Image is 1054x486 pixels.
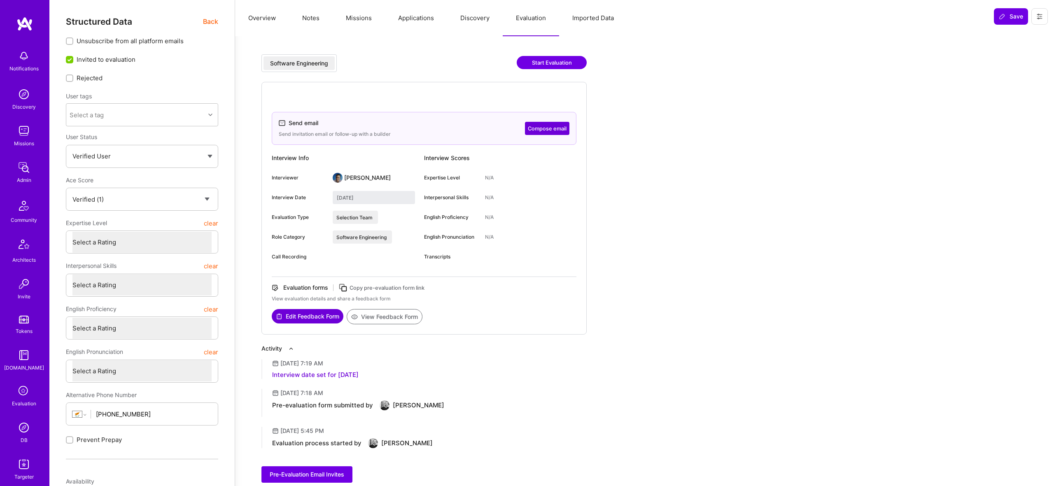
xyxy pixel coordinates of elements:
[485,233,494,241] div: N/A
[77,435,122,444] span: Prevent Prepay
[66,302,117,316] span: English Proficiency
[994,8,1028,25] button: Save
[66,391,137,398] span: Alternative Phone Number
[16,347,32,363] img: guide book
[72,152,111,160] span: Verified User
[999,12,1023,21] span: Save
[424,151,576,165] div: Interview Scores
[424,174,478,181] div: Expertise Level
[14,236,34,256] img: Architects
[333,173,343,183] img: User Avatar
[272,194,326,201] div: Interview Date
[14,196,34,216] img: Community
[16,86,32,102] img: discovery
[424,214,478,221] div: English Proficiency
[350,284,424,292] div: Copy pre-evaluation form link
[16,327,33,335] div: Tokens
[21,436,28,444] div: DB
[272,439,361,447] div: Evaluation process started by
[66,16,132,27] span: Structured Data
[70,111,104,119] div: Select a tag
[208,113,212,117] i: icon Chevron
[12,399,36,408] div: Evaluation
[16,456,32,472] img: Skill Targeter
[77,37,184,45] span: Unsubscribe from all platform emails
[393,401,444,409] div: [PERSON_NAME]
[66,216,107,230] span: Expertise Level
[338,283,348,293] i: icon Copy
[424,253,478,260] div: Transcripts
[12,256,36,264] div: Architects
[424,194,478,201] div: Interpersonal Skills
[270,59,328,67] div: Software Engineering
[16,419,32,436] img: Admin Search
[485,174,494,181] div: N/A
[381,439,433,447] div: [PERSON_NAME]
[77,74,103,82] span: Rejected
[272,214,326,221] div: Evaluation Type
[16,159,32,176] img: admin teamwork
[272,309,343,323] button: Edit Feedback Form
[66,258,117,273] span: Interpersonal Skills
[261,466,352,483] button: Pre-Evaluation Email Invites
[280,427,324,435] div: [DATE] 5:45 PM
[14,472,34,481] div: Targeter
[272,295,576,302] div: View evaluation details and share a feedback form
[16,48,32,64] img: bell
[16,16,33,31] img: logo
[204,344,218,359] button: clear
[17,176,31,184] div: Admin
[204,258,218,273] button: clear
[9,64,39,73] div: Notifications
[270,470,344,479] span: Pre-Evaluation Email Invites
[11,216,37,224] div: Community
[283,284,328,292] div: Evaluation forms
[272,233,326,241] div: Role Category
[16,384,32,399] i: icon SelectionTeam
[347,309,422,324] button: View Feedback Form
[66,133,97,140] span: User Status
[272,174,326,181] div: Interviewer
[204,216,218,230] button: clear
[279,130,391,138] div: Send invitation email or follow-up with a builder
[16,276,32,292] img: Invite
[272,371,359,379] div: Interview date set for [DATE]
[18,292,30,301] div: Invite
[272,253,326,260] div: Call Recording
[280,389,323,397] div: [DATE] 7:18 AM
[19,316,29,323] img: tokens
[66,344,123,359] span: English Pronunciation
[517,56,587,69] button: Start Evaluation
[344,174,391,182] div: [PERSON_NAME]
[203,16,218,27] span: Back
[12,102,36,111] div: Discovery
[66,92,92,100] label: User tags
[424,233,478,241] div: English Pronunciation
[66,177,93,184] span: Ace Score
[380,400,389,410] img: User Avatar
[525,122,569,135] button: Compose email
[77,55,135,64] span: Invited to evaluation
[368,438,378,448] img: User Avatar
[14,139,34,148] div: Missions
[208,155,212,158] img: caret
[485,214,494,221] div: N/A
[4,363,44,372] div: [DOMAIN_NAME]
[280,359,323,367] div: [DATE] 7:19 AM
[272,151,424,165] div: Interview Info
[16,123,32,139] img: teamwork
[289,119,318,127] div: Send email
[204,302,218,316] button: clear
[96,404,212,425] input: +1 (000) 000-0000
[485,194,494,201] div: N/A
[261,344,282,353] div: Activity
[272,401,373,409] div: Pre-evaluation form submitted by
